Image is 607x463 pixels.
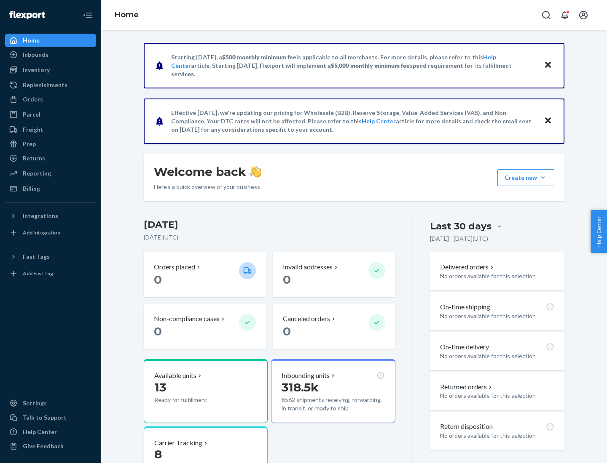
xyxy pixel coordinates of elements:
[144,218,395,231] h3: [DATE]
[331,62,410,69] span: $5,000 monthly minimum fee
[440,431,554,440] p: No orders available for this selection
[154,438,202,448] p: Carrier Tracking
[273,304,395,349] button: Canceled orders 0
[115,10,139,19] a: Home
[5,34,96,47] a: Home
[23,81,67,89] div: Replenishments
[5,250,96,263] button: Fast Tags
[5,226,96,239] a: Add Integration
[273,252,395,297] button: Invalid addresses 0
[250,166,261,178] img: hand-wave emoji
[497,169,554,186] button: Create new
[23,125,43,134] div: Freight
[5,123,96,136] a: Freight
[5,137,96,151] a: Prep
[154,447,162,461] span: 8
[430,220,492,233] div: Last 30 days
[440,422,493,431] p: Return disposition
[440,262,495,272] button: Delivered orders
[23,253,50,261] div: Fast Tags
[538,7,555,24] button: Open Search Box
[23,212,58,220] div: Integrations
[283,262,333,272] p: Invalid addresses
[23,184,40,193] div: Billing
[5,267,96,280] a: Add Fast Tag
[282,396,384,412] p: 8562 shipments receiving, forwarding, in transit, or ready to ship
[9,11,45,19] img: Flexport logo
[23,66,50,74] div: Inventory
[23,95,43,104] div: Orders
[154,183,261,191] p: Here’s a quick overview of your business
[543,115,553,127] button: Close
[171,109,536,134] p: Effective [DATE], we're updating our pricing for Wholesale (B2B), Reserve Storage, Value-Added Se...
[144,252,266,297] button: Orders placed 0
[23,154,45,162] div: Returns
[283,314,330,324] p: Canceled orders
[575,7,592,24] button: Open account menu
[144,304,266,349] button: Non-compliance cases 0
[5,411,96,424] a: Talk to Support
[23,270,53,277] div: Add Fast Tag
[23,229,60,236] div: Add Integration
[23,169,51,178] div: Reporting
[440,312,554,320] p: No orders available for this selection
[440,382,494,392] button: Returned orders
[144,359,268,423] button: Available units13Ready for fulfillment
[154,396,232,404] p: Ready for fulfillment
[283,272,291,287] span: 0
[154,164,261,179] h1: Welcome back
[440,302,490,312] p: On-time shipping
[23,110,40,119] div: Parcel
[144,233,395,242] p: [DATE] ( UTC )
[282,371,330,381] p: Inbounding units
[23,442,64,450] div: Give Feedback
[5,167,96,180] a: Reporting
[440,272,554,280] p: No orders available for this selection
[23,140,36,148] div: Prep
[283,324,291,338] span: 0
[108,3,145,27] ol: breadcrumbs
[154,371,196,381] p: Available units
[591,210,607,253] button: Help Center
[154,262,195,272] p: Orders placed
[5,108,96,121] a: Parcel
[5,396,96,410] a: Settings
[23,36,40,45] div: Home
[222,53,296,61] span: $500 monthly minimum fee
[271,359,395,423] button: Inbounding units318.5k8562 shipments receiving, forwarding, in transit, or ready to ship
[5,209,96,223] button: Integrations
[23,428,57,436] div: Help Center
[5,439,96,453] button: Give Feedback
[430,234,488,243] p: [DATE] - [DATE] ( UTC )
[556,7,573,24] button: Open notifications
[23,51,48,59] div: Inbounds
[79,7,96,24] button: Close Navigation
[5,48,96,61] a: Inbounds
[5,78,96,92] a: Replenishments
[5,63,96,77] a: Inventory
[5,425,96,439] a: Help Center
[282,380,319,394] span: 318.5k
[440,342,489,352] p: On-time delivery
[440,352,554,360] p: No orders available for this selection
[5,152,96,165] a: Returns
[5,93,96,106] a: Orders
[440,391,554,400] p: No orders available for this selection
[171,53,536,78] p: Starting [DATE], a is applicable to all merchants. For more details, please refer to this article...
[5,182,96,195] a: Billing
[543,59,553,72] button: Close
[23,413,67,422] div: Talk to Support
[154,380,166,394] span: 13
[362,117,396,125] a: Help Center
[154,314,220,324] p: Non-compliance cases
[23,399,47,407] div: Settings
[154,324,162,338] span: 0
[154,272,162,287] span: 0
